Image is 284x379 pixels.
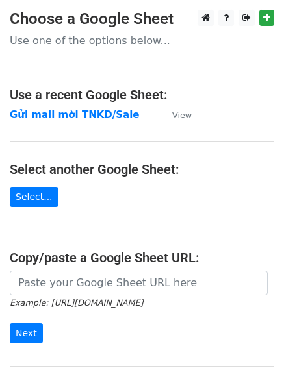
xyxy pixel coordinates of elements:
[159,109,192,121] a: View
[10,323,43,343] input: Next
[172,110,192,120] small: View
[10,298,143,308] small: Example: [URL][DOMAIN_NAME]
[10,87,274,103] h4: Use a recent Google Sheet:
[10,34,274,47] p: Use one of the options below...
[10,10,274,29] h3: Choose a Google Sheet
[10,109,140,121] a: Gửi mail mời TNKD/Sale
[10,271,268,295] input: Paste your Google Sheet URL here
[10,187,58,207] a: Select...
[10,250,274,265] h4: Copy/paste a Google Sheet URL:
[10,162,274,177] h4: Select another Google Sheet:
